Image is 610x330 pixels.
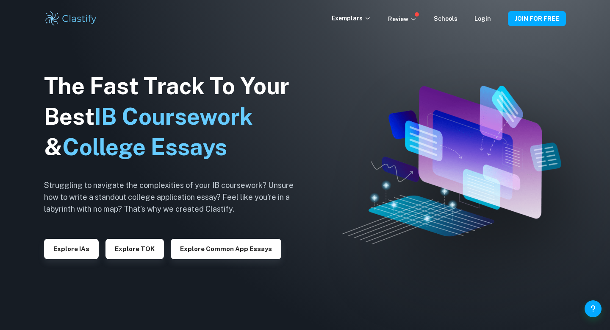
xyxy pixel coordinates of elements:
[585,300,602,317] button: Help and Feedback
[44,10,98,27] img: Clastify logo
[508,11,566,26] button: JOIN FOR FREE
[44,179,307,215] h6: Struggling to navigate the complexities of your IB coursework? Unsure how to write a standout col...
[44,244,99,252] a: Explore IAs
[342,86,561,244] img: Clastify hero
[94,103,253,130] span: IB Coursework
[434,15,457,22] a: Schools
[105,239,164,259] button: Explore TOK
[44,239,99,259] button: Explore IAs
[332,14,371,23] p: Exemplars
[388,14,417,24] p: Review
[105,244,164,252] a: Explore TOK
[171,244,281,252] a: Explore Common App essays
[62,134,227,160] span: College Essays
[171,239,281,259] button: Explore Common App essays
[474,15,491,22] a: Login
[44,71,307,162] h1: The Fast Track To Your Best &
